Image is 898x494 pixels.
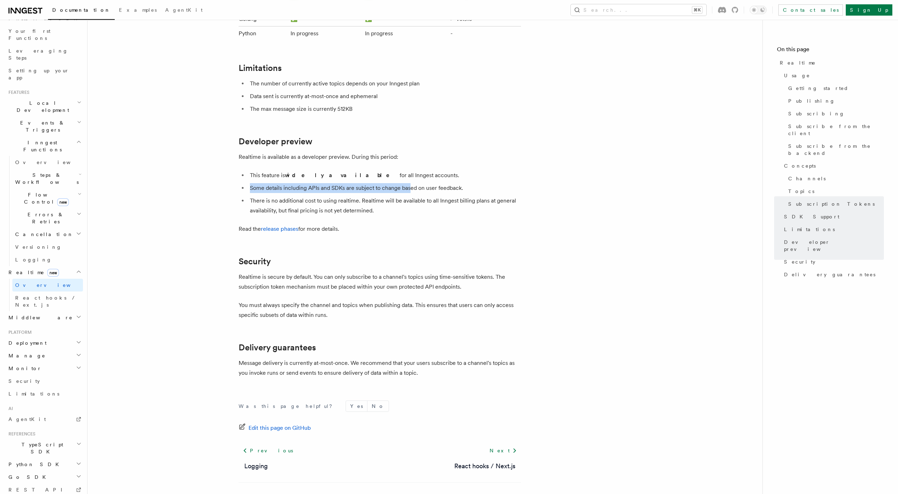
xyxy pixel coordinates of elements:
span: References [6,431,35,437]
a: Your first Functions [6,25,83,44]
span: Inngest Functions [6,139,76,153]
span: Delivery guarantees [784,271,875,278]
a: SDK Support [781,210,884,223]
a: Subscribe from the backend [785,140,884,159]
span: Subscription Tokens [788,200,875,207]
span: new [57,198,69,206]
td: Python [239,26,288,41]
button: Events & Triggers [6,116,83,136]
button: Errors & Retries [12,208,83,228]
span: Steps & Workflows [12,171,79,186]
a: Security [239,257,271,266]
span: Subscribe from the client [788,123,884,137]
a: Concepts [781,159,884,172]
li: This feature is for all Inngest accounts. [248,170,521,180]
a: Developer preview [239,137,312,146]
span: Usage [784,72,810,79]
p: Message delivery is currently at-most-once. We recommend that your users subscribe to a channel's... [239,358,521,378]
a: Limitations [239,63,282,73]
button: Inngest Functions [6,136,83,156]
span: Topics [788,188,814,195]
span: Logging [15,257,52,263]
a: AgentKit [161,2,207,19]
span: Cancellation [12,231,73,238]
span: AgentKit [8,416,46,422]
a: Edit this page on GitHub [239,423,311,433]
button: Yes [346,401,367,411]
a: Publishing [785,95,884,107]
span: Limitations [8,391,59,397]
p: Was this page helpful? [239,403,337,410]
span: Versioning [15,244,62,250]
a: Documentation [48,2,115,20]
a: Getting started [785,82,884,95]
span: Overview [15,282,88,288]
a: Logging [244,461,268,471]
span: Documentation [52,7,110,13]
span: AI [6,406,13,411]
span: Subscribing [788,110,845,117]
li: Data sent is currently at-most-once and ephemeral [248,91,521,101]
a: Logging [12,253,83,266]
p: Realtime is available as a developer preview. During this period: [239,152,521,162]
span: Manage [6,352,46,359]
a: Overview [12,156,83,169]
button: Manage [6,349,83,362]
button: Local Development [6,97,83,116]
button: Middleware [6,311,83,324]
a: Overview [12,279,83,291]
span: Events & Triggers [6,119,77,133]
span: Security [784,258,815,265]
a: Examples [115,2,161,19]
span: Deployment [6,339,47,347]
span: REST API [8,487,68,493]
a: Contact sales [778,4,843,16]
a: Subscription Tokens [785,198,884,210]
a: Sign Up [846,4,892,16]
a: React hooks / Next.js [12,291,83,311]
p: Read the for more details. [239,224,521,234]
span: Overview [15,159,88,165]
button: Flow Controlnew [12,188,83,208]
a: Setting up your app [6,64,83,84]
button: Steps & Workflows [12,169,83,188]
li: There is no additional cost to using realtime. Realtime will be available to all Inngest billing ... [248,196,521,216]
div: Realtimenew [6,279,83,311]
div: Inngest Functions [6,156,83,266]
button: Search...⌘K [571,4,706,16]
span: Leveraging Steps [8,48,68,61]
a: release phases [261,225,298,232]
span: Middleware [6,314,73,321]
a: AgentKit [6,413,83,426]
td: In progress [362,26,447,41]
li: The max message size is currently 512KB [248,104,521,114]
span: Realtime [6,269,59,276]
span: Local Development [6,100,77,114]
strong: widely available [285,172,400,179]
span: new [47,269,59,277]
span: Features [6,90,29,95]
span: React hooks / Next.js [15,295,78,308]
span: Examples [119,7,157,13]
span: Realtime [780,59,816,66]
a: Limitations [6,387,83,400]
button: Python SDK [6,458,83,471]
span: Flow Control [12,191,78,205]
span: Edit this page on GitHub [249,423,311,433]
a: Subscribe from the client [785,120,884,140]
a: Security [6,375,83,387]
span: Platform [6,330,32,335]
td: - [448,26,521,41]
button: Realtimenew [6,266,83,279]
span: Concepts [784,162,816,169]
a: Realtime [777,56,884,69]
a: Channels [785,172,884,185]
td: In progress [288,26,363,41]
button: Cancellation [12,228,83,241]
button: Go SDK [6,471,83,483]
a: Leveraging Steps [6,44,83,64]
button: Monitor [6,362,83,375]
a: Versioning [12,241,83,253]
p: Realtime is secure by default. You can only subscribe to a channel's topics using time-sensitive ... [239,272,521,292]
a: Delivery guarantees [781,268,884,281]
